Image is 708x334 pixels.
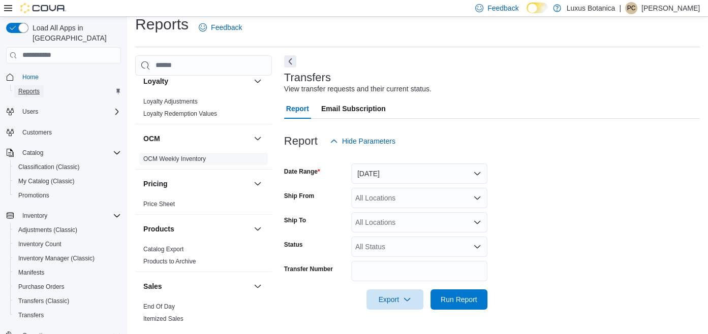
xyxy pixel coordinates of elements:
[18,283,65,291] span: Purchase Orders
[373,289,417,310] span: Export
[14,161,121,173] span: Classification (Classic)
[14,309,121,321] span: Transfers
[619,2,621,14] p: |
[18,311,44,319] span: Transfers
[18,254,95,262] span: Inventory Manager (Classic)
[14,252,121,264] span: Inventory Manager (Classic)
[28,23,121,43] span: Load All Apps in [GEOGRAPHIC_DATA]
[10,265,125,280] button: Manifests
[627,2,636,14] span: PC
[143,315,183,322] a: Itemized Sales
[135,243,272,272] div: Products
[18,297,69,305] span: Transfers (Classic)
[143,200,175,208] span: Price Sheet
[18,87,40,95] span: Reports
[284,192,314,200] label: Ship From
[566,2,615,14] p: Luxus Botanica
[143,281,162,291] h3: Sales
[252,75,264,87] button: Loyalty
[18,240,61,248] span: Inventory Count
[527,3,548,13] input: Dark Mode
[14,252,99,264] a: Inventory Manager (Classic)
[143,224,174,234] h3: Products
[473,194,481,202] button: Open list of options
[473,243,481,251] button: Open list of options
[284,216,306,224] label: Ship To
[143,97,198,106] span: Loyalty Adjustments
[342,136,395,146] span: Hide Parameters
[14,175,79,187] a: My Catalog (Classic)
[14,238,66,250] a: Inventory Count
[10,294,125,308] button: Transfers (Classic)
[18,191,49,199] span: Promotions
[22,149,43,157] span: Catalog
[284,265,333,273] label: Transfer Number
[473,218,481,226] button: Open list of options
[143,98,198,105] a: Loyalty Adjustments
[143,179,167,189] h3: Pricing
[14,238,121,250] span: Inventory Count
[286,98,309,119] span: Report
[18,126,121,139] span: Customers
[284,84,432,94] div: View transfer requests and their current status.
[18,71,121,83] span: Home
[2,146,125,160] button: Catalog
[143,246,183,253] a: Catalog Export
[135,198,272,214] div: Pricing
[527,13,527,14] span: Dark Mode
[18,269,44,277] span: Manifests
[284,168,320,176] label: Date Range
[441,294,477,305] span: Run Report
[143,155,206,162] a: OCM Weekly Inventory
[143,76,250,86] button: Loyalty
[2,125,125,140] button: Customers
[14,189,121,202] span: Promotions
[252,132,264,145] button: OCM
[143,245,183,253] span: Catalog Export
[430,289,487,310] button: Run Report
[14,295,121,307] span: Transfers (Classic)
[284,72,331,84] h3: Transfers
[252,280,264,292] button: Sales
[641,2,700,14] p: [PERSON_NAME]
[14,175,121,187] span: My Catalog (Classic)
[18,163,80,171] span: Classification (Classic)
[10,280,125,294] button: Purchase Orders
[14,224,81,236] a: Adjustments (Classic)
[284,241,303,249] label: Status
[366,289,423,310] button: Export
[351,163,487,184] button: [DATE]
[10,188,125,203] button: Promotions
[143,110,217,117] a: Loyalty Redemption Values
[2,105,125,119] button: Users
[143,110,217,118] span: Loyalty Redemption Values
[20,3,66,13] img: Cova
[10,237,125,251] button: Inventory Count
[195,17,246,38] a: Feedback
[2,209,125,223] button: Inventory
[14,309,48,321] a: Transfers
[14,281,121,293] span: Purchase Orders
[252,223,264,235] button: Products
[18,177,75,185] span: My Catalog (Classic)
[18,210,51,222] button: Inventory
[14,85,121,97] span: Reports
[18,147,121,159] span: Catalog
[18,126,56,139] a: Customers
[14,85,44,97] a: Reports
[143,281,250,291] button: Sales
[18,106,42,118] button: Users
[22,128,52,137] span: Customers
[135,153,272,169] div: OCM
[135,14,189,35] h1: Reports
[10,174,125,188] button: My Catalog (Classic)
[326,131,399,151] button: Hide Parameters
[143,179,250,189] button: Pricing
[321,98,386,119] span: Email Subscription
[14,161,84,173] a: Classification (Classic)
[22,108,38,116] span: Users
[22,212,47,220] span: Inventory
[143,258,196,265] a: Products to Archive
[135,95,272,124] div: Loyalty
